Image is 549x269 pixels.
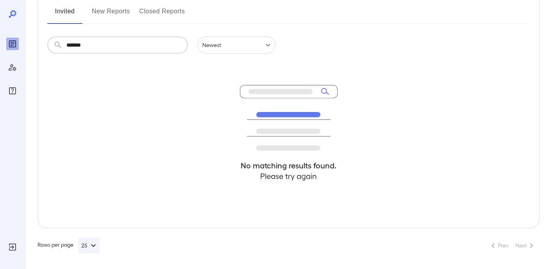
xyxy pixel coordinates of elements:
div: Log Out [6,241,19,253]
button: New Reports [92,5,130,24]
div: Manage Users [6,61,19,74]
div: Reports [6,38,19,50]
div: Rows per page [38,238,100,253]
button: Invited [47,5,82,24]
h4: Please try again [240,171,338,181]
h4: No matching results found. [240,160,338,171]
nav: pagination navigation [485,239,540,252]
div: Newest [197,36,275,54]
div: FAQ [6,85,19,97]
button: Closed Reports [139,5,185,24]
button: 25 [78,238,100,253]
